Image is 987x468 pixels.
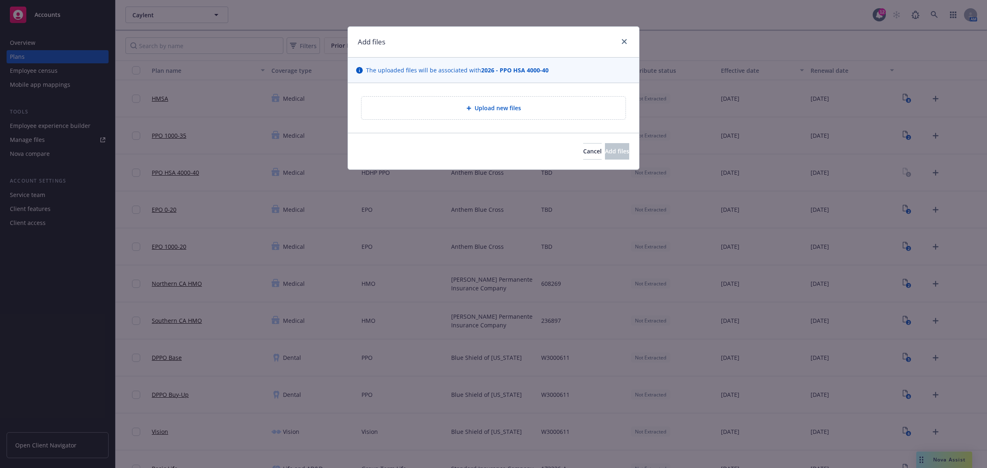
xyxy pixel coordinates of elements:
div: Upload new files [361,96,626,120]
button: Cancel [583,143,602,160]
span: The uploaded files will be associated with [366,66,549,74]
h1: Add files [358,37,385,47]
span: Cancel [583,147,602,155]
span: Add files [605,147,629,155]
span: Upload new files [475,104,521,112]
a: close [619,37,629,46]
strong: 2026 - PPO HSA 4000-40 [481,66,549,74]
button: Add files [605,143,629,160]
